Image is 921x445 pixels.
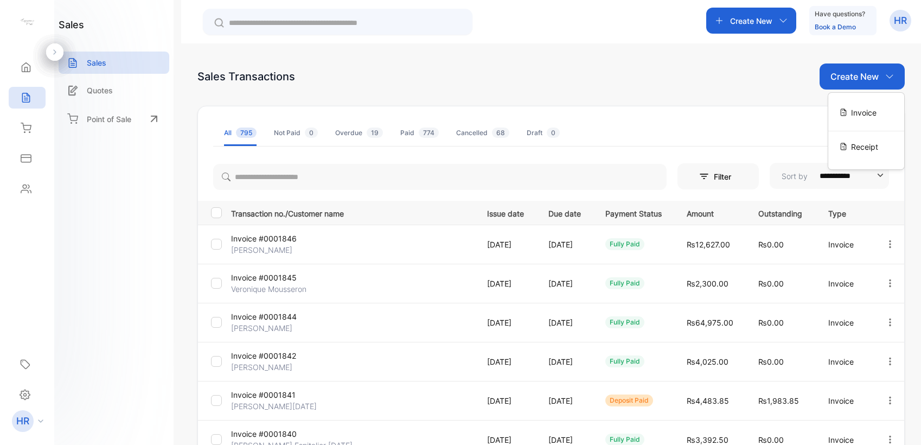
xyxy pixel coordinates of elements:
h1: sales [59,17,84,32]
p: Sales [87,57,106,68]
span: Invoice [851,107,877,118]
p: Issue date [487,206,526,219]
span: 0 [305,128,318,138]
p: Invoice [828,278,862,289]
p: Veronique Mousseron [231,283,312,295]
p: [PERSON_NAME] [231,244,312,256]
p: Quotes [87,85,113,96]
p: Create New [730,15,772,27]
p: [DATE] [548,278,583,289]
p: [DATE] [487,278,526,289]
p: Invoice #0001842 [231,350,312,361]
span: ₨0.00 [758,435,784,444]
p: [DATE] [487,356,526,367]
p: Have questions? [815,9,865,20]
span: ₨12,627.00 [687,240,730,249]
p: [PERSON_NAME] [231,361,312,373]
div: All [224,128,257,138]
div: deposit paid [605,395,653,406]
p: Invoice [828,356,862,367]
div: Not Paid [274,128,318,138]
div: Sales Transactions [197,68,295,85]
p: Outstanding [758,206,806,219]
div: fully paid [605,277,644,289]
p: Type [828,206,862,219]
a: Book a Demo [815,23,856,31]
a: Quotes [59,79,169,101]
span: ₨0.00 [758,240,784,249]
p: Invoice [828,395,862,406]
p: [DATE] [487,317,526,328]
img: logo [19,14,35,30]
p: Point of Sale [87,113,131,125]
p: [DATE] [548,356,583,367]
span: ₨3,392.50 [687,435,728,444]
p: Invoice [828,317,862,328]
p: Payment Status [605,206,665,219]
p: [PERSON_NAME][DATE] [231,400,317,412]
span: ₨0.00 [758,357,784,366]
button: Sort by [770,163,889,189]
button: HR [890,8,911,34]
p: Filter [714,171,738,182]
div: fully paid [605,316,644,328]
p: HR [894,14,907,28]
button: Filter [677,163,759,189]
iframe: LiveChat chat widget [875,399,921,445]
span: Receipt [851,141,878,152]
p: Invoice [828,239,862,250]
span: 19 [367,128,383,138]
p: [DATE] [487,239,526,250]
div: Overdue [335,128,383,138]
p: [PERSON_NAME] [231,322,312,334]
p: [DATE] [487,395,526,406]
button: Create New [706,8,796,34]
a: Sales [59,52,169,74]
p: [DATE] [548,395,583,406]
p: Create New [830,70,879,83]
span: ₨1,983.85 [758,396,799,405]
p: Invoice #0001844 [231,311,312,322]
p: Invoice #0001845 [231,272,312,283]
p: Transaction no./Customer name [231,206,474,219]
div: fully paid [605,355,644,367]
p: Invoice #0001841 [231,389,312,400]
span: 68 [492,128,509,138]
div: Draft [527,128,560,138]
span: 774 [419,128,439,138]
span: ₨0.00 [758,318,784,327]
p: HR [16,414,29,428]
button: Create New [820,63,905,90]
p: [DATE] [548,317,583,328]
span: 0 [547,128,560,138]
span: ₨64,975.00 [687,318,733,327]
p: Invoice #0001846 [231,233,312,244]
span: 795 [236,128,257,138]
p: Due date [548,206,583,219]
p: [DATE] [548,239,583,250]
p: Sort by [782,170,808,182]
span: ₨4,483.85 [687,396,729,405]
div: Cancelled [456,128,509,138]
div: fully paid [605,238,644,250]
span: ₨2,300.00 [687,279,728,288]
p: Amount [687,206,736,219]
span: ₨0.00 [758,279,784,288]
a: Point of Sale [59,107,169,131]
div: Paid [400,128,439,138]
p: Invoice #0001840 [231,428,312,440]
span: ₨4,025.00 [687,357,728,366]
